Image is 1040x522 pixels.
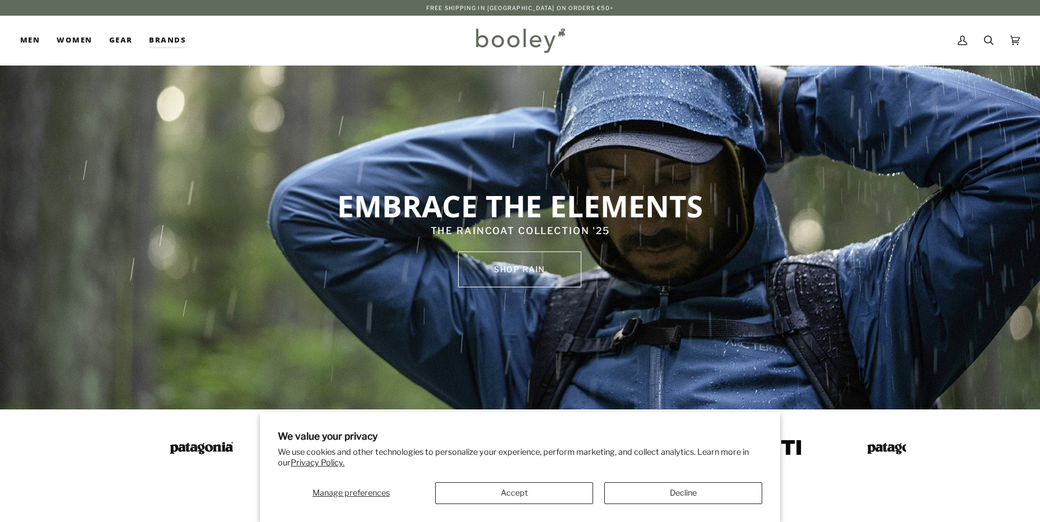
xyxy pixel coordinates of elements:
[471,24,569,57] img: Booley
[101,16,141,65] a: Gear
[149,35,186,46] span: Brands
[291,458,344,468] a: Privacy Policy.
[604,482,762,504] button: Decline
[435,482,593,504] button: Accept
[109,35,133,46] span: Gear
[141,16,194,65] a: Brands
[278,447,762,468] p: We use cookies and other technologies to personalize your experience, perform marketing, and coll...
[20,16,48,65] a: Men
[426,3,614,12] p: Free Shipping in [GEOGRAPHIC_DATA] on Orders €50+
[20,35,40,46] span: Men
[278,430,762,442] h2: We value your privacy
[278,482,424,504] button: Manage preferences
[57,35,92,46] span: Women
[458,251,581,287] a: SHOP rain
[313,488,390,498] span: Manage preferences
[207,187,833,224] p: EMBRACE THE ELEMENTS
[207,224,833,239] p: THE RAINCOAT COLLECTION '25
[48,16,100,65] a: Women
